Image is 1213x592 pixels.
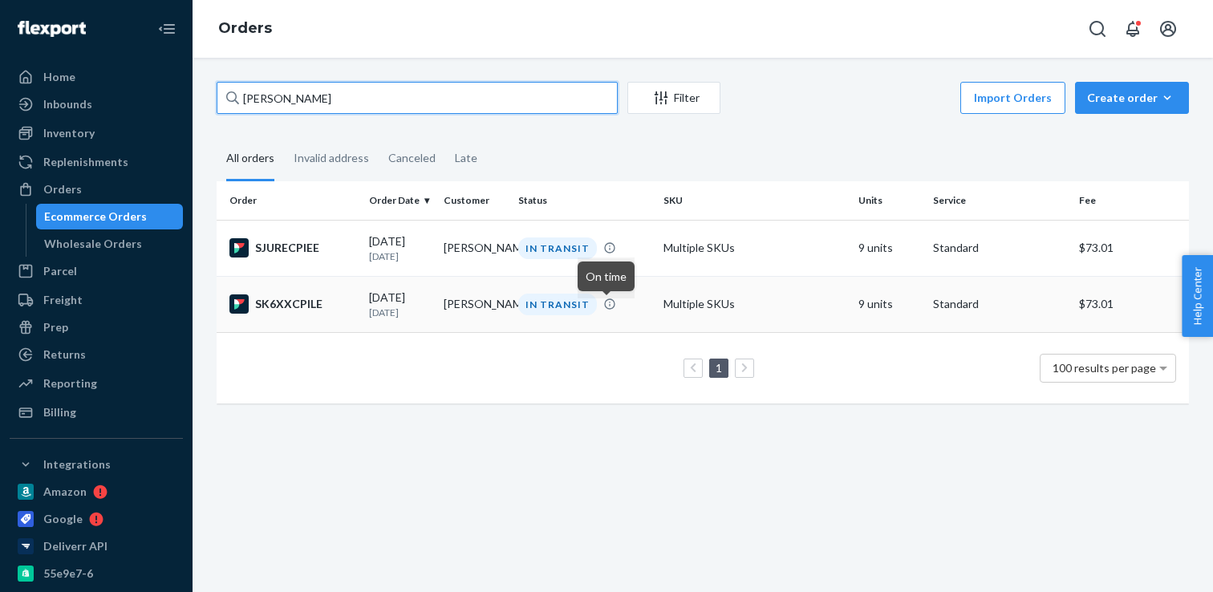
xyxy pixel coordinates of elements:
p: On time [586,268,627,285]
td: [PERSON_NAME] [437,220,512,276]
div: SJURECPIEE [229,238,356,257]
div: [DATE] [369,233,431,263]
button: Open account menu [1152,13,1184,45]
ol: breadcrumbs [205,6,285,52]
div: Ecommerce Orders [44,209,147,225]
button: Close Navigation [151,13,183,45]
a: Page 1 is your current page [712,361,725,375]
input: Search orders [217,82,618,114]
span: 100 results per page [1053,361,1156,375]
div: Home [43,69,75,85]
a: Freight [10,287,183,313]
div: Amazon [43,484,87,500]
td: 9 units [852,276,927,332]
a: Reporting [10,371,183,396]
div: IN TRANSIT [518,237,597,259]
td: Multiple SKUs [657,220,851,276]
div: Create order [1087,90,1177,106]
div: Inventory [43,125,95,141]
th: Units [852,181,927,220]
button: Integrations [10,452,183,477]
div: SK6XXCPILE [229,294,356,314]
div: 55e9e7-6 [43,566,93,582]
a: Home [10,64,183,90]
div: [DATE] [369,290,431,319]
td: Multiple SKUs [657,276,851,332]
div: Customer [444,193,505,207]
th: Order [217,181,363,220]
div: Filter [628,90,720,106]
a: Inbounds [10,91,183,117]
div: Integrations [43,456,111,472]
a: Inventory [10,120,183,146]
button: Open notifications [1117,13,1149,45]
button: Help Center [1182,255,1213,337]
div: Invalid address [294,137,369,179]
td: $73.01 [1073,220,1189,276]
div: Billing [43,404,76,420]
a: Orders [10,176,183,202]
a: Prep [10,314,183,340]
td: $73.01 [1073,276,1189,332]
a: Parcel [10,258,183,284]
a: Replenishments [10,149,183,175]
td: 9 units [852,220,927,276]
button: Import Orders [960,82,1065,114]
th: Fee [1073,181,1189,220]
div: Reporting [43,375,97,391]
a: Amazon [10,479,183,505]
div: Returns [43,347,86,363]
p: [DATE] [369,306,431,319]
a: Google [10,506,183,532]
th: SKU [657,181,851,220]
div: IN TRANSIT [518,294,597,315]
div: Canceled [388,137,436,179]
div: Wholesale Orders [44,236,142,252]
div: Google [43,511,83,527]
th: Service [927,181,1073,220]
a: Wholesale Orders [36,231,184,257]
div: Inbounds [43,96,92,112]
div: All orders [226,137,274,181]
a: 55e9e7-6 [10,561,183,586]
div: Deliverr API [43,538,108,554]
th: Order Date [363,181,437,220]
p: [DATE] [369,249,431,263]
button: Open Search Box [1081,13,1114,45]
div: Freight [43,292,83,308]
p: Standard [933,296,1066,312]
a: Billing [10,399,183,425]
div: Orders [43,181,82,197]
a: Orders [218,19,272,37]
div: Replenishments [43,154,128,170]
td: [PERSON_NAME] [437,276,512,332]
button: Create order [1075,82,1189,114]
div: Prep [43,319,68,335]
a: Deliverr API [10,533,183,559]
img: Flexport logo [18,21,86,37]
th: Status [512,181,658,220]
div: Parcel [43,263,77,279]
button: Filter [627,82,720,114]
a: Ecommerce Orders [36,204,184,229]
p: Standard [933,240,1066,256]
div: Late [455,137,477,179]
a: Returns [10,342,183,367]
